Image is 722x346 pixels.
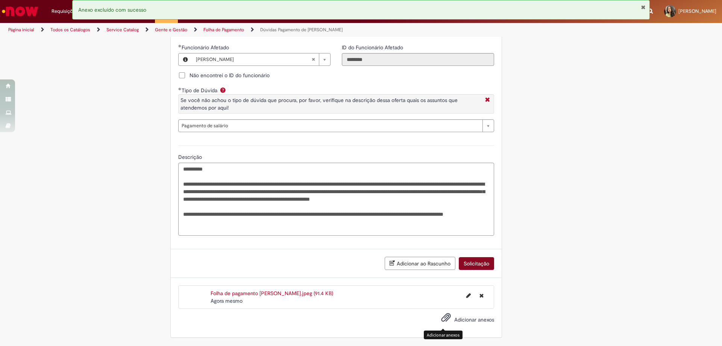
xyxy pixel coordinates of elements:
span: [PERSON_NAME] [196,53,311,66]
span: Descrição [178,154,203,160]
span: Adicionar anexos [454,316,494,323]
button: Adicionar ao Rascunho [385,257,455,270]
div: Adicionar anexos [424,331,463,339]
span: Não encontrei o ID do funcionário [190,72,270,79]
span: Se você não achou o tipo de dúvida que procura, por favor, verifique na descrição dessa oferta qu... [180,97,458,111]
button: Excluir Folha de pagamento igor.jpeg [475,290,488,302]
a: Página inicial [8,27,34,33]
button: Solicitação [459,257,494,270]
input: ID do Funcionário Afetado [342,53,494,66]
span: Ajuda para Tipo de Dúvida [218,87,228,93]
span: Obrigatório Preenchido [178,87,182,90]
a: Todos os Catálogos [50,27,90,33]
span: Requisições [52,8,78,15]
a: Gente e Gestão [155,27,187,33]
span: Somente leitura - ID do Funcionário Afetado [342,44,405,51]
button: Funcionário Afetado, Visualizar este registro Igor Do Nascimento Santos [179,53,192,66]
a: [PERSON_NAME]Limpar campo Funcionário Afetado [192,53,330,66]
abbr: Limpar campo Funcionário Afetado [308,53,319,66]
button: Fechar Notificação [641,4,646,10]
span: [PERSON_NAME] [678,8,716,14]
time: 29/08/2025 15:53:36 [211,297,243,304]
i: Fechar More information Por question_tipo_de_duvida [483,96,492,104]
a: Folha de Pagamento [203,27,244,33]
img: ServiceNow [1,4,39,19]
textarea: Descrição [178,163,494,236]
a: Folha de pagamento [PERSON_NAME].jpeg (91.4 KB) [211,290,333,297]
a: Dúvidas Pagamento de [PERSON_NAME] [260,27,343,33]
button: Adicionar anexos [439,311,453,328]
span: Pagamento de salário [182,120,479,132]
span: Tipo de Dúvida [182,87,219,94]
span: Obrigatório Preenchido [178,44,182,47]
a: Service Catalog [106,27,139,33]
ul: Trilhas de página [6,23,476,37]
span: Agora mesmo [211,297,243,304]
button: Editar nome de arquivo Folha de pagamento igor.jpeg [462,290,475,302]
span: Anexo excluído com sucesso [78,6,146,13]
span: Necessários - Funcionário Afetado [182,44,231,51]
